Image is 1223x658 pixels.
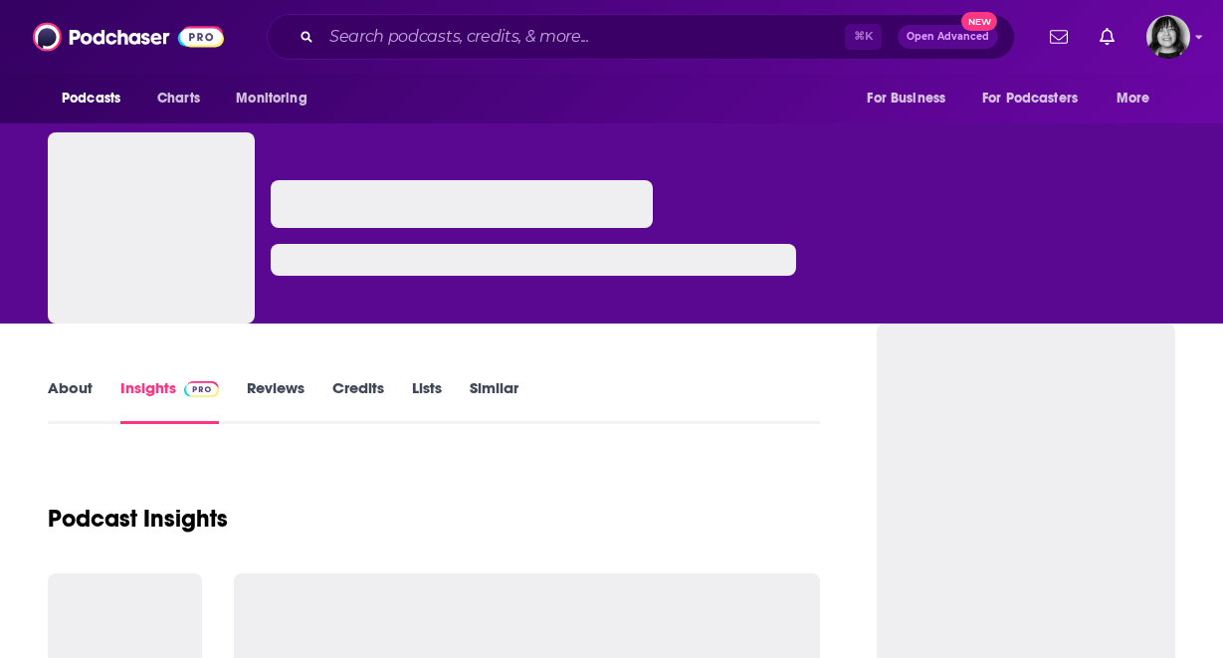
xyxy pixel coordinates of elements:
[898,25,998,49] button: Open AdvancedNew
[907,32,989,42] span: Open Advanced
[267,14,1015,60] div: Search podcasts, credits, & more...
[1092,20,1122,54] a: Show notifications dropdown
[332,378,384,424] a: Credits
[1103,80,1175,117] button: open menu
[236,85,306,112] span: Monitoring
[184,381,219,397] img: Podchaser Pro
[120,378,219,424] a: InsightsPodchaser Pro
[867,85,945,112] span: For Business
[48,504,228,534] h1: Podcast Insights
[144,80,212,117] a: Charts
[48,80,146,117] button: open menu
[961,12,997,31] span: New
[969,80,1107,117] button: open menu
[845,24,882,50] span: ⌘ K
[412,378,442,424] a: Lists
[321,21,845,53] input: Search podcasts, credits, & more...
[33,18,224,56] img: Podchaser - Follow, Share and Rate Podcasts
[247,378,305,424] a: Reviews
[1042,20,1076,54] a: Show notifications dropdown
[1117,85,1150,112] span: More
[470,378,518,424] a: Similar
[157,85,200,112] span: Charts
[1146,15,1190,59] button: Show profile menu
[62,85,120,112] span: Podcasts
[853,80,970,117] button: open menu
[1146,15,1190,59] img: User Profile
[982,85,1078,112] span: For Podcasters
[48,378,93,424] a: About
[222,80,332,117] button: open menu
[1146,15,1190,59] span: Logged in as parkdalepublicity1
